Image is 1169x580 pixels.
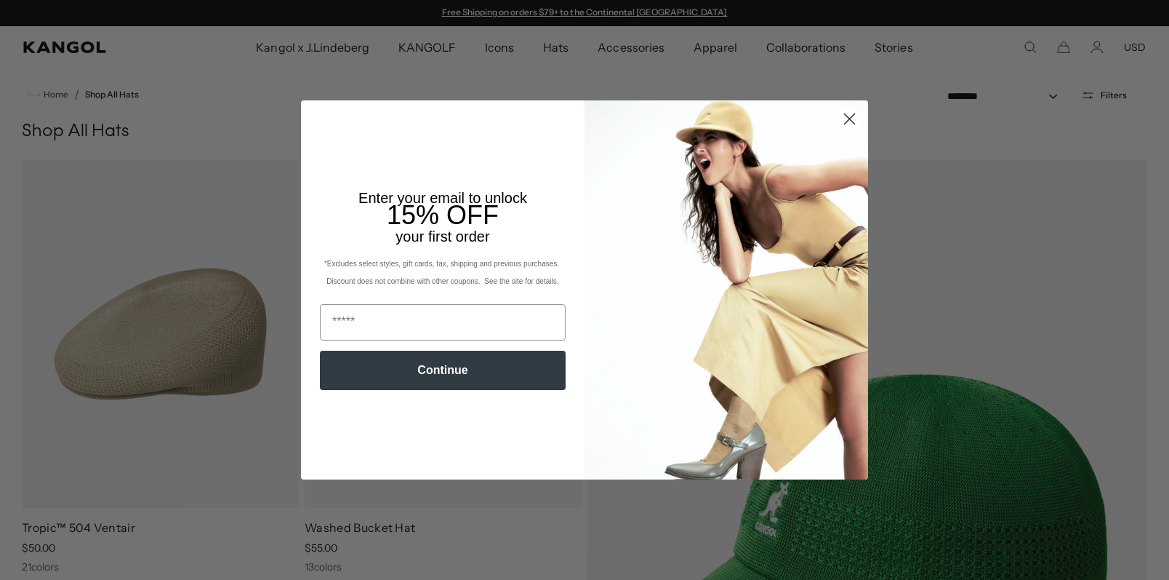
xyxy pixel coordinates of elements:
[358,190,527,206] span: Enter your email to unlock
[837,106,862,132] button: Close dialog
[584,100,868,479] img: 93be19ad-e773-4382-80b9-c9d740c9197f.jpeg
[387,200,499,230] span: 15% OFF
[324,260,561,285] span: *Excludes select styles, gift cards, tax, shipping and previous purchases. Discount does not comb...
[320,304,566,341] input: Email
[395,229,489,245] span: your first order
[320,351,566,390] button: Continue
